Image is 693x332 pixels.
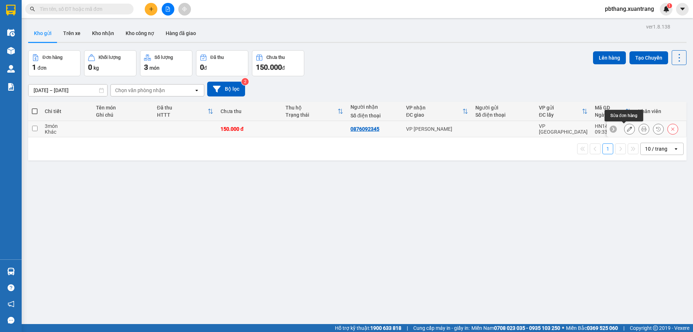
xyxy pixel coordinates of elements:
strong: 0708 023 035 - 0935 103 250 [494,325,560,331]
div: ver 1.8.138 [646,23,670,31]
button: Số lượng3món [140,50,192,76]
img: warehouse-icon [7,47,15,55]
input: Tìm tên, số ĐT hoặc mã đơn [40,5,125,13]
button: Khối lượng0kg [84,50,136,76]
div: Đơn hàng [43,55,62,60]
div: Sửa đơn hàng [624,124,635,134]
span: Người gửi: [3,41,22,46]
img: warehouse-icon [7,268,15,275]
div: Người nhận [350,104,399,110]
div: Ghi chú [96,112,149,118]
div: 10 / trang [645,145,667,152]
span: search [30,7,35,12]
div: Khác [45,129,89,135]
span: Miền Nam [471,324,560,332]
div: Chưa thu [266,55,285,60]
span: 3 [144,63,148,72]
button: Trên xe [57,25,86,42]
span: 1 [668,3,671,8]
span: VP [GEOGRAPHIC_DATA] [58,7,105,18]
span: pbthang.xuantrang [599,4,660,13]
div: Chi tiết [45,108,89,114]
th: Toggle SortBy [591,102,635,121]
div: Mã GD [595,105,625,111]
div: 3 món [45,123,89,129]
span: XUANTRANG [9,13,51,21]
span: đơn [38,65,47,71]
button: plus [145,3,157,16]
span: caret-down [679,6,686,12]
span: question-circle [8,284,14,291]
button: aim [178,3,191,16]
div: ĐC giao [406,112,462,118]
span: Hỗ trợ kỹ thuật: [335,324,401,332]
div: VP [PERSON_NAME] [406,126,468,132]
div: HTTT [157,112,208,118]
button: Đơn hàng1đơn [28,50,80,76]
span: đ [204,65,207,71]
button: Kho gửi [28,25,57,42]
span: 0876092345 [3,51,53,61]
button: Hàng đã giao [160,25,202,42]
div: VP gửi [539,105,582,111]
button: caret-down [676,3,689,16]
img: logo-vxr [6,5,16,16]
strong: 0369 525 060 [587,325,618,331]
span: đ [282,65,285,71]
div: Tên món [96,105,149,111]
span: ⚪️ [562,327,564,329]
div: Trạng thái [286,112,337,118]
button: Kho công nợ [120,25,160,42]
button: Chưa thu150.000đ [252,50,304,76]
th: Toggle SortBy [535,102,591,121]
button: 1 [602,143,613,154]
img: icon-new-feature [663,6,670,12]
span: copyright [653,325,658,331]
img: warehouse-icon [7,65,15,73]
svg: open [194,87,200,93]
span: 0 [200,63,204,72]
span: Miền Bắc [566,324,618,332]
span: kg [93,65,99,71]
strong: 1900 633 818 [370,325,401,331]
sup: 2 [241,78,249,85]
div: Số điện thoại [350,113,399,118]
div: Sửa đơn hàng [605,110,643,121]
img: warehouse-icon [7,29,15,36]
button: Đã thu0đ [196,50,248,76]
span: notification [8,301,14,307]
input: Select a date range. [29,85,107,96]
svg: open [673,146,679,152]
div: ĐC lấy [539,112,582,118]
button: Tạo Chuyến [629,51,668,64]
div: 0876092345 [350,126,379,132]
span: món [149,65,160,71]
span: Cung cấp máy in - giấy in: [413,324,470,332]
div: Thu hộ [286,105,337,111]
button: file-add [162,3,174,16]
span: message [8,317,14,324]
div: 150.000 đ [221,126,278,132]
div: Đã thu [157,105,208,111]
div: Số lượng [154,55,173,60]
div: Đã thu [210,55,224,60]
div: Người gửi [475,105,532,111]
span: | [623,324,624,332]
th: Toggle SortBy [402,102,472,121]
button: Kho nhận [86,25,120,42]
div: Ngày ĐH [595,112,625,118]
div: Chọn văn phòng nhận [115,87,165,94]
button: Lên hàng [593,51,626,64]
span: HAIVAN [18,4,42,12]
button: Bộ lọc [207,82,245,96]
span: aim [182,7,187,12]
span: Người nhận: [3,46,25,51]
span: file-add [165,7,170,12]
span: | [407,324,408,332]
th: Toggle SortBy [153,102,217,121]
span: 1 [32,63,36,72]
th: Toggle SortBy [282,102,347,121]
div: 09:33 [DATE] [595,129,631,135]
div: Số điện thoại [475,112,532,118]
div: VP [GEOGRAPHIC_DATA] [539,123,588,135]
